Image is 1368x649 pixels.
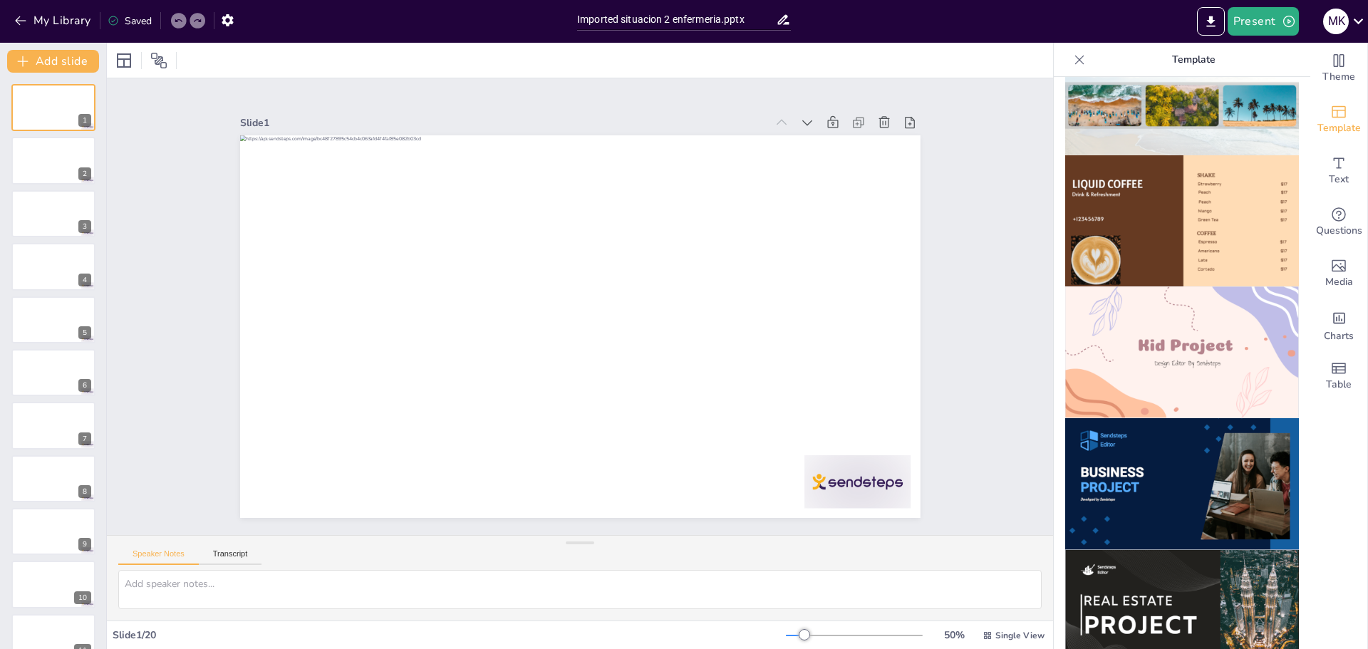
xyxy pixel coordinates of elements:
[1317,120,1361,136] span: Template
[1323,7,1349,36] button: M K
[1310,94,1367,145] div: Add ready made slides
[11,137,95,184] div: 2
[1316,223,1362,239] span: Questions
[995,630,1045,641] span: Single View
[1197,7,1225,36] button: Export to PowerPoint
[1065,24,1299,155] img: thumb-7.png
[1329,172,1349,187] span: Text
[11,455,95,502] div: 8
[11,243,95,290] div: 4
[1065,286,1299,418] img: thumb-9.png
[78,167,91,180] div: 2
[1065,418,1299,550] img: thumb-10.png
[78,220,91,233] div: 3
[577,9,776,30] input: Insert title
[284,49,802,172] div: Slide 1
[1310,351,1367,402] div: Add a table
[937,628,971,642] div: 50 %
[78,432,91,445] div: 7
[11,190,95,237] div: 3
[113,628,786,642] div: Slide 1 / 20
[1323,9,1349,34] div: M K
[1310,145,1367,197] div: Add text boxes
[1065,155,1299,287] img: thumb-8.png
[78,326,91,339] div: 5
[150,52,167,69] span: Position
[118,549,199,565] button: Speaker Notes
[11,296,95,343] div: 5
[113,49,135,72] div: Layout
[1310,197,1367,248] div: Get real-time input from your audience
[11,84,95,131] div: 1
[1310,248,1367,299] div: Add images, graphics, shapes or video
[11,9,97,32] button: My Library
[1322,69,1355,85] span: Theme
[11,508,95,555] div: 9
[108,14,152,28] div: Saved
[11,561,95,608] div: 10
[1324,328,1354,344] span: Charts
[1091,43,1296,77] p: Template
[11,349,95,396] div: 6
[1326,377,1352,393] span: Table
[78,114,91,127] div: 1
[11,402,95,449] div: 7
[74,591,91,604] div: 10
[78,379,91,392] div: 6
[78,538,91,551] div: 9
[78,485,91,498] div: 8
[1310,299,1367,351] div: Add charts and graphs
[199,549,262,565] button: Transcript
[7,50,99,73] button: Add slide
[1325,274,1353,290] span: Media
[1310,43,1367,94] div: Change the overall theme
[1228,7,1299,36] button: Present
[78,274,91,286] div: 4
